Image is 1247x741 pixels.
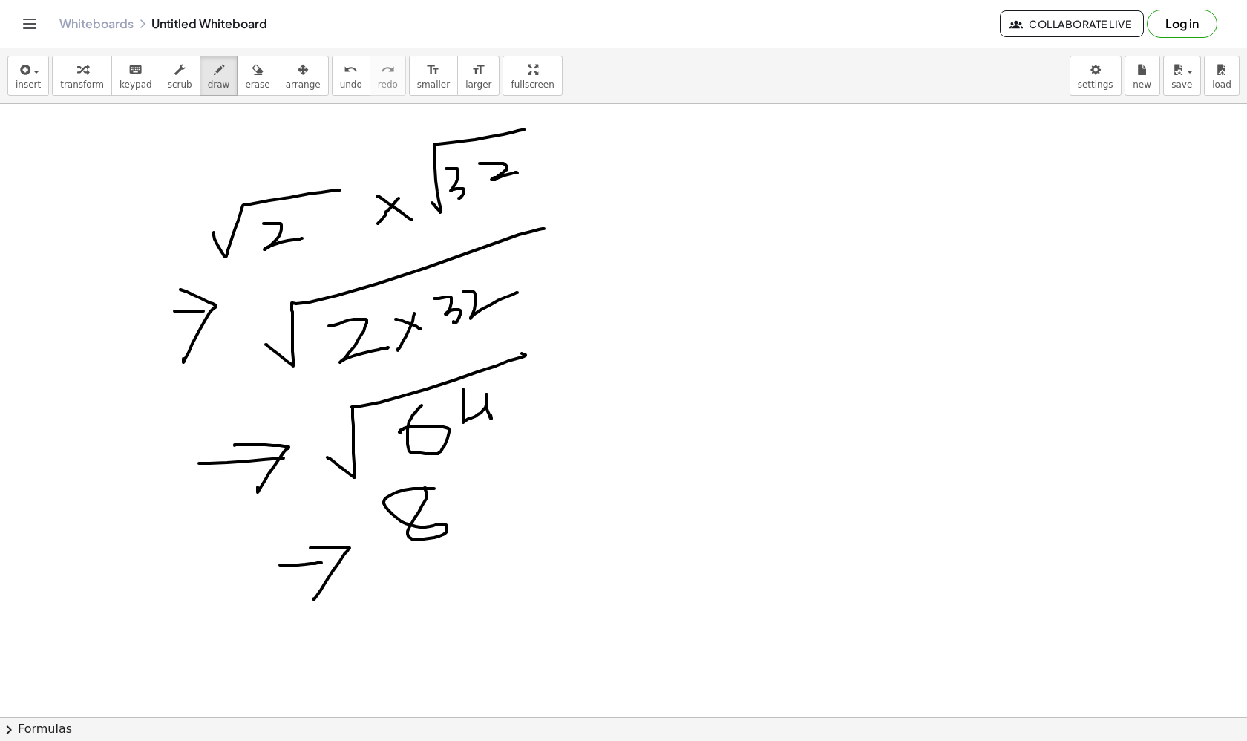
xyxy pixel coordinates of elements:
[370,56,406,96] button: redoredo
[237,56,278,96] button: erase
[60,79,104,90] span: transform
[1212,79,1231,90] span: load
[332,56,370,96] button: undoundo
[1078,79,1113,90] span: settings
[160,56,200,96] button: scrub
[1147,10,1217,38] button: Log in
[168,79,192,90] span: scrub
[120,79,152,90] span: keypad
[511,79,554,90] span: fullscreen
[465,79,491,90] span: larger
[471,61,485,79] i: format_size
[378,79,398,90] span: redo
[278,56,329,96] button: arrange
[1204,56,1240,96] button: load
[208,79,230,90] span: draw
[18,12,42,36] button: Toggle navigation
[59,16,134,31] a: Whiteboards
[245,79,269,90] span: erase
[200,56,238,96] button: draw
[1012,17,1131,30] span: Collaborate Live
[381,61,395,79] i: redo
[1070,56,1122,96] button: settings
[457,56,500,96] button: format_sizelarger
[344,61,358,79] i: undo
[503,56,562,96] button: fullscreen
[128,61,143,79] i: keyboard
[1000,10,1144,37] button: Collaborate Live
[340,79,362,90] span: undo
[7,56,49,96] button: insert
[286,79,321,90] span: arrange
[16,79,41,90] span: insert
[1125,56,1160,96] button: new
[111,56,160,96] button: keyboardkeypad
[52,56,112,96] button: transform
[1163,56,1201,96] button: save
[426,61,440,79] i: format_size
[1171,79,1192,90] span: save
[409,56,458,96] button: format_sizesmaller
[417,79,450,90] span: smaller
[1133,79,1151,90] span: new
